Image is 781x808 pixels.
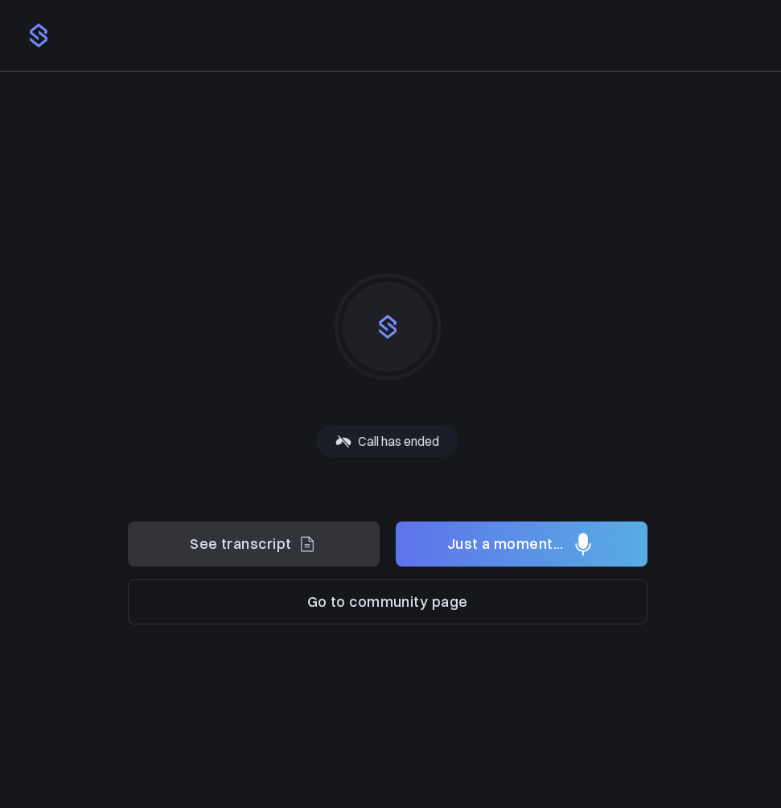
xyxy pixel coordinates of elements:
button: Just a moment... [396,521,647,567]
img: logo.png [26,23,51,48]
p: Call has ended [358,431,439,451]
button: See transcript [128,521,380,567]
span: Just a moment... [447,533,564,556]
span: See transcript [190,533,291,556]
a: Go to community page [128,594,647,610]
button: Go to community page [128,579,647,625]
